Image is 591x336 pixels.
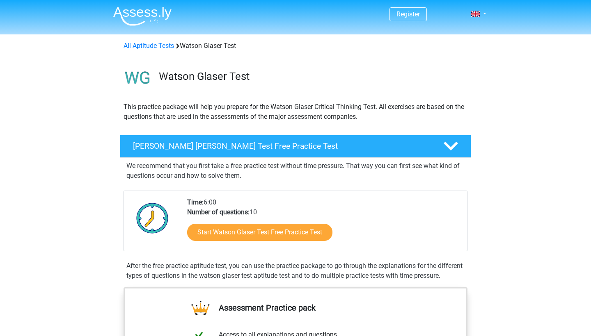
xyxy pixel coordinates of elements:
[124,42,174,50] a: All Aptitude Tests
[124,102,467,122] p: This practice package will help you prepare for the Watson Glaser Critical Thinking Test. All exe...
[113,7,172,26] img: Assessly
[126,161,465,181] p: We recommend that you first take a free practice test without time pressure. That way you can fir...
[120,41,471,51] div: Watson Glaser Test
[187,198,204,206] b: Time:
[132,198,173,238] img: Clock
[181,198,467,251] div: 6:00 10
[187,224,332,241] a: Start Watson Glaser Test Free Practice Test
[187,208,250,216] b: Number of questions:
[123,261,468,281] div: After the free practice aptitude test, you can use the practice package to go through the explana...
[117,135,474,158] a: [PERSON_NAME] [PERSON_NAME] Test Free Practice Test
[159,70,465,83] h3: Watson Glaser Test
[133,141,430,151] h4: [PERSON_NAME] [PERSON_NAME] Test Free Practice Test
[396,10,420,18] a: Register
[120,61,155,95] img: watson glaser test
